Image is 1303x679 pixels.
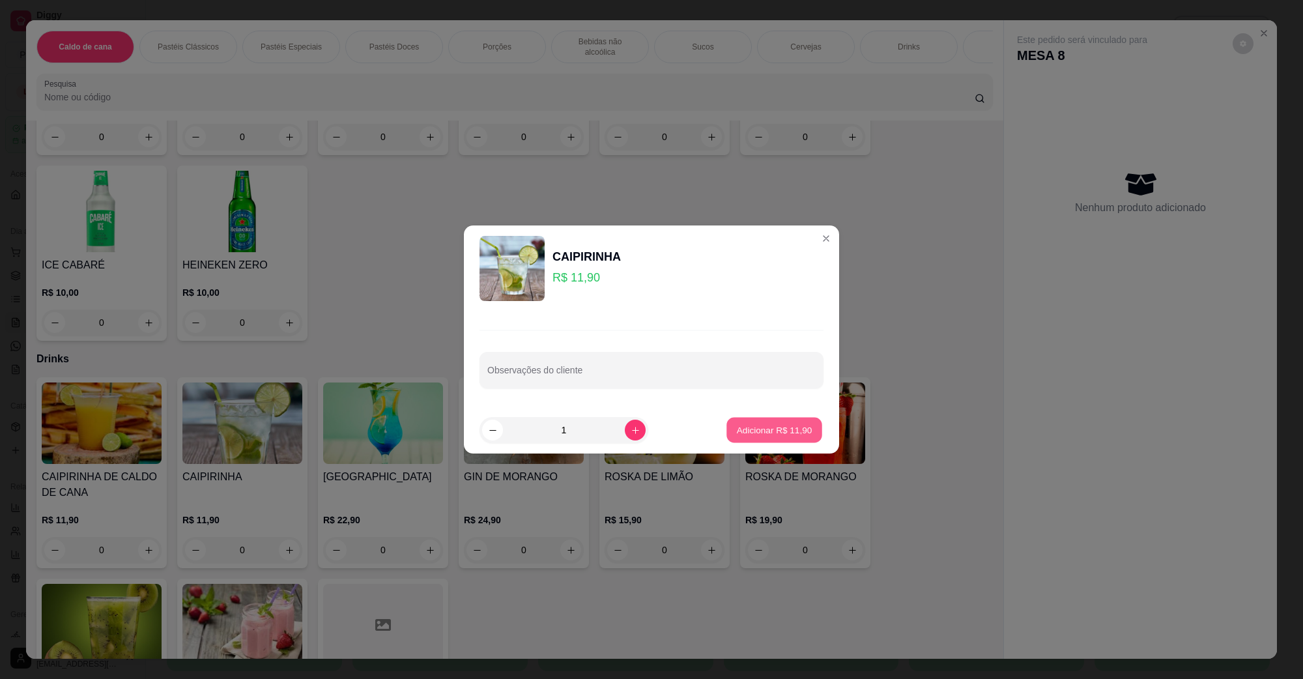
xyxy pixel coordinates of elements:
button: increase-product-quantity [625,420,646,441]
div: CAIPIRINHA [552,248,621,266]
input: Observações do cliente [487,369,816,382]
button: decrease-product-quantity [482,420,503,441]
button: Close [816,228,837,249]
button: Adicionar R$ 11,90 [726,418,822,443]
img: product-image [480,236,545,301]
p: Adicionar R$ 11,90 [737,424,812,436]
p: R$ 11,90 [552,268,621,287]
